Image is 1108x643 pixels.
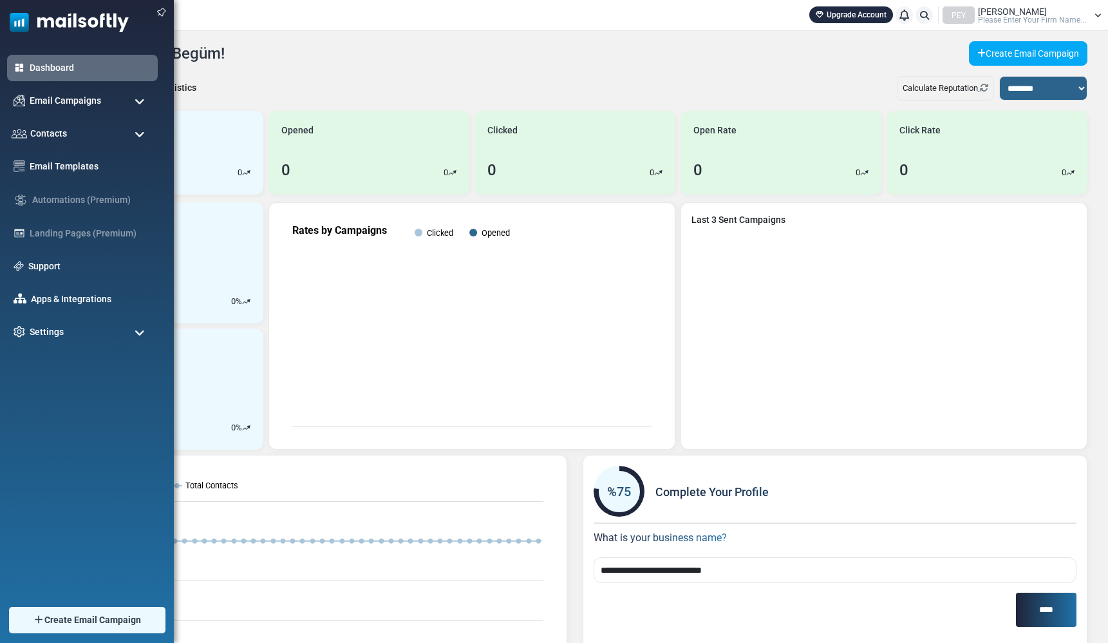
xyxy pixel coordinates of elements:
p: 0 [231,295,236,308]
label: What is your business name? [594,524,727,546]
a: Last 3 Sent Campaigns [691,213,1076,227]
span: Clicked [487,124,518,137]
a: Refresh Stats [978,83,988,93]
div: PEY [943,6,975,24]
a: Email Templates [30,160,151,173]
img: settings-icon.svg [14,326,25,338]
span: Email Campaigns [30,94,101,108]
img: landing_pages.svg [14,227,25,239]
span: Contacts [30,127,67,140]
span: [PERSON_NAME] [978,7,1047,16]
div: 0 [693,158,702,182]
span: Please Enter Your Firm Name... [978,16,1086,24]
a: PEY [PERSON_NAME] Please Enter Your Firm Name... [943,6,1102,24]
span: Settings [30,325,64,339]
p: 0 [238,166,242,179]
text: Clicked [427,228,453,238]
svg: Rates by Campaigns [279,213,664,439]
a: Dashboard [30,61,151,75]
div: % [231,295,250,308]
text: Total Contacts [185,481,238,490]
div: 0 [281,158,290,182]
text: Opened [482,228,510,238]
img: workflow.svg [14,193,28,207]
div: %75 [594,482,644,501]
p: 0 [444,166,448,179]
img: email-templates-icon.svg [14,160,25,172]
p: 0 [856,166,860,179]
a: Upgrade Account [809,6,893,23]
p: 0 [650,166,654,179]
p: 0 [231,421,236,434]
div: Complete Your Profile [594,466,1076,517]
img: support-icon.svg [14,261,24,271]
span: Click Rate [899,124,941,137]
span: Create Email Campaign [44,613,141,627]
span: Opened [281,124,314,137]
text: Rates by Campaigns [292,224,387,236]
a: Create Email Campaign [969,41,1087,66]
a: Apps & Integrations [31,293,151,306]
img: contacts-icon.svg [12,129,27,138]
div: Calculate Reputation [897,76,994,101]
p: 0 [1062,166,1066,179]
img: dashboard-icon-active.svg [14,62,25,73]
img: campaigns-icon.png [14,95,25,106]
div: % [231,421,250,434]
a: Support [28,260,151,273]
div: 0 [487,158,496,182]
div: 0 [899,158,908,182]
span: Open Rate [693,124,737,137]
